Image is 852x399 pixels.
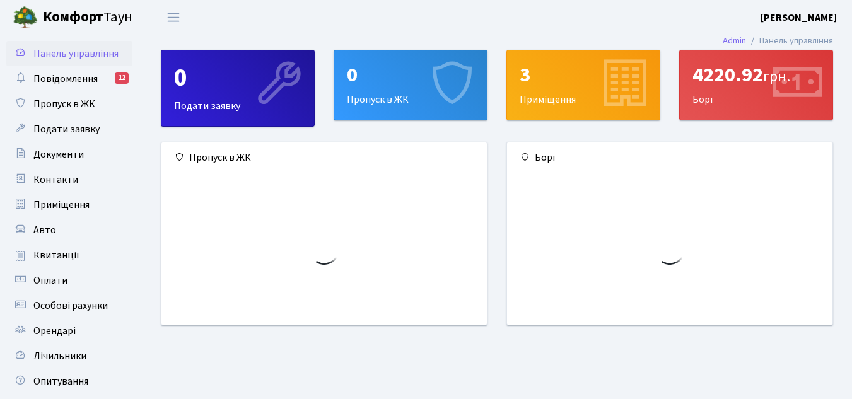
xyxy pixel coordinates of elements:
[33,324,76,338] span: Орендарі
[334,50,487,120] a: 0Пропуск в ЖК
[33,349,86,363] span: Лічильники
[33,223,56,237] span: Авто
[33,122,100,136] span: Подати заявку
[506,50,660,120] a: 3Приміщення
[347,63,474,87] div: 0
[6,117,132,142] a: Подати заявку
[13,5,38,30] img: logo.png
[723,34,746,47] a: Admin
[6,66,132,91] a: Повідомлення12
[33,72,98,86] span: Повідомлення
[6,41,132,66] a: Панель управління
[33,173,78,187] span: Контакти
[158,7,189,28] button: Переключити навігацію
[33,97,95,111] span: Пропуск в ЖК
[33,299,108,313] span: Особові рахунки
[761,10,837,25] a: [PERSON_NAME]
[161,50,315,127] a: 0Подати заявку
[6,369,132,394] a: Опитування
[692,63,820,87] div: 4220.92
[33,274,67,287] span: Оплати
[6,91,132,117] a: Пропуск в ЖК
[33,248,79,262] span: Квитанції
[520,63,647,87] div: 3
[763,66,790,88] span: грн.
[33,374,88,388] span: Опитування
[507,142,832,173] div: Борг
[33,47,119,61] span: Панель управління
[6,167,132,192] a: Контакти
[704,28,852,54] nav: breadcrumb
[33,198,90,212] span: Приміщення
[174,63,301,93] div: 0
[761,11,837,25] b: [PERSON_NAME]
[680,50,832,120] div: Борг
[746,34,833,48] li: Панель управління
[6,192,132,217] a: Приміщення
[43,7,103,27] b: Комфорт
[6,344,132,369] a: Лічильники
[115,72,129,84] div: 12
[6,318,132,344] a: Орендарі
[6,142,132,167] a: Документи
[507,50,660,120] div: Приміщення
[43,7,132,28] span: Таун
[6,293,132,318] a: Особові рахунки
[33,147,84,161] span: Документи
[334,50,487,120] div: Пропуск в ЖК
[6,268,132,293] a: Оплати
[6,243,132,268] a: Квитанції
[161,50,314,126] div: Подати заявку
[161,142,487,173] div: Пропуск в ЖК
[6,217,132,243] a: Авто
